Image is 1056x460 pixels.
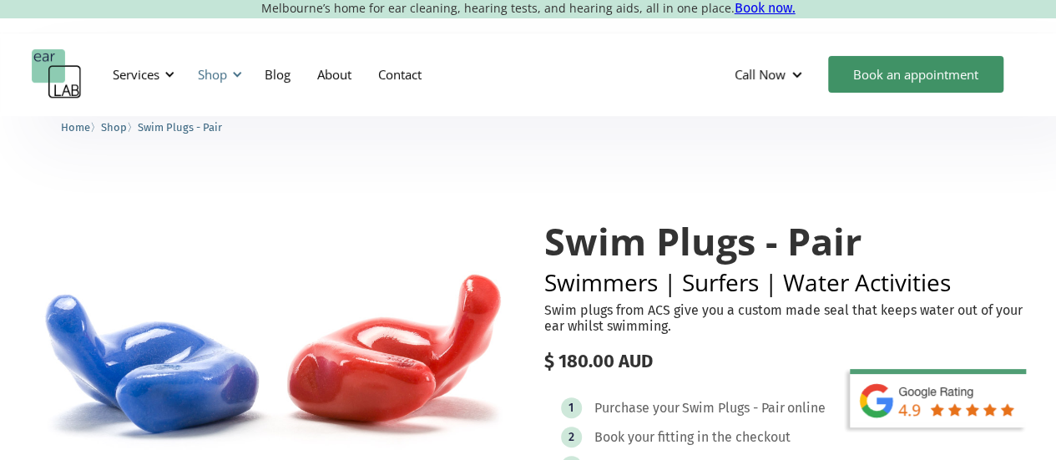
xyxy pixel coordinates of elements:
[138,119,222,134] a: Swim Plugs - Pair
[594,429,791,446] div: Book your fitting in the checkout
[251,50,304,99] a: Blog
[101,119,138,136] li: 〉
[101,119,127,134] a: Shop
[568,431,574,443] div: 2
[304,50,365,99] a: About
[365,50,435,99] a: Contact
[544,270,1023,294] h2: Swimmers | Surfers | Water Activities
[32,49,82,99] a: home
[101,121,127,134] span: Shop
[113,66,159,83] div: Services
[544,302,1023,334] p: Swim plugs from ACS give you a custom made seal that keeps water out of your ear whilst swimming.
[61,119,101,136] li: 〉
[61,121,90,134] span: Home
[787,400,826,417] div: online
[721,49,820,99] div: Call Now
[198,66,227,83] div: Shop
[735,66,786,83] div: Call Now
[188,49,247,99] div: Shop
[544,351,1023,372] div: $ 180.00 AUD
[103,49,179,99] div: Services
[568,402,573,414] div: 1
[61,119,90,134] a: Home
[138,121,222,134] span: Swim Plugs - Pair
[682,400,785,417] div: Swim Plugs - Pair
[828,56,1003,93] a: Book an appointment
[594,400,680,417] div: Purchase your
[544,220,1023,262] h1: Swim Plugs - Pair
